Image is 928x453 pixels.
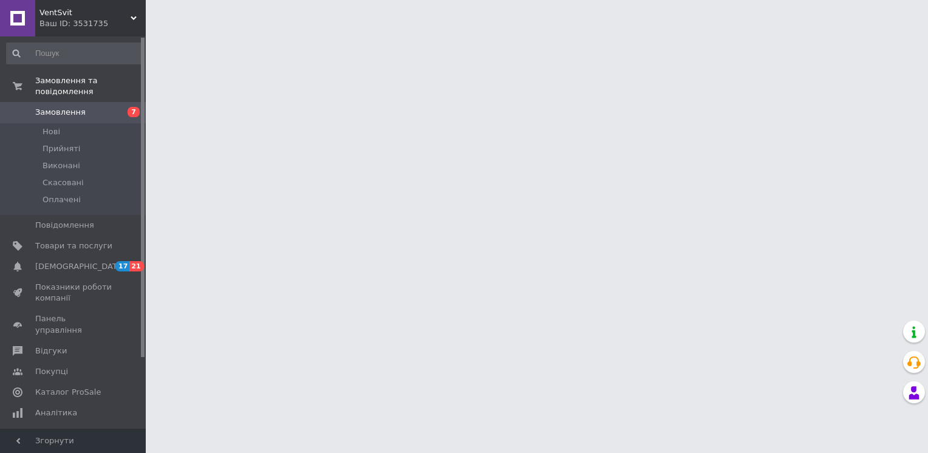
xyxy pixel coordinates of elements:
span: [DEMOGRAPHIC_DATA] [35,261,125,272]
span: Скасовані [43,177,84,188]
span: 7 [128,107,140,117]
span: Панель управління [35,313,112,335]
span: Товари та послуги [35,240,112,251]
div: Ваш ID: 3531735 [39,18,146,29]
span: Повідомлення [35,220,94,231]
span: 21 [129,261,143,271]
span: Прийняті [43,143,80,154]
span: Показники роботи компанії [35,282,112,304]
span: Виконані [43,160,80,171]
span: Оплачені [43,194,81,205]
span: VentSvit [39,7,131,18]
span: Покупці [35,366,68,377]
span: Замовлення [35,107,86,118]
input: Пошук [6,43,143,64]
span: 17 [115,261,129,271]
span: Відгуки [35,346,67,356]
span: Нові [43,126,60,137]
span: Аналітика [35,407,77,418]
span: Каталог ProSale [35,387,101,398]
span: Замовлення та повідомлення [35,75,146,97]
